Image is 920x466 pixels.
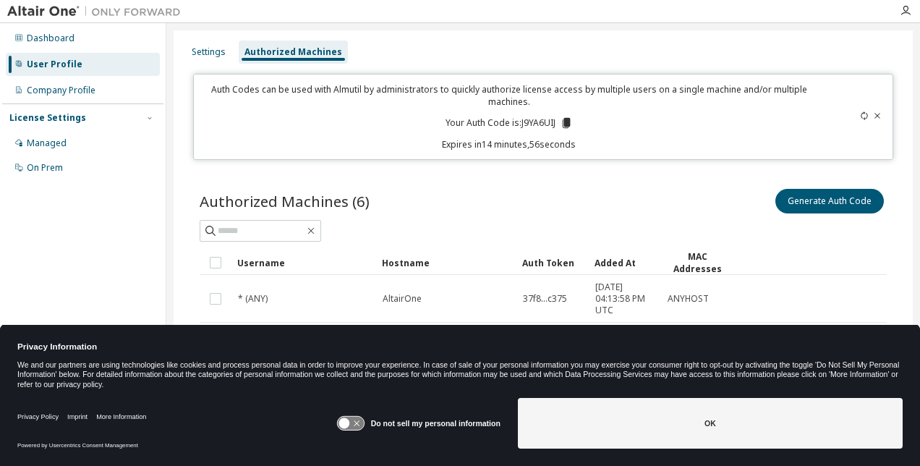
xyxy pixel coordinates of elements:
[27,85,95,96] div: Company Profile
[192,46,226,58] div: Settings
[775,189,884,213] button: Generate Auth Code
[203,83,816,108] p: Auth Codes can be used with Almutil by administrators to quickly authorize license access by mult...
[27,162,63,174] div: On Prem
[595,251,655,274] div: Added At
[667,250,728,275] div: MAC Addresses
[383,293,422,305] span: AltairOne
[238,293,268,305] span: * (ANY)
[7,4,188,19] img: Altair One
[27,59,82,70] div: User Profile
[522,251,583,274] div: Auth Token
[382,251,511,274] div: Hostname
[237,251,370,274] div: Username
[244,46,342,58] div: Authorized Machines
[595,281,655,316] span: [DATE] 04:13:58 PM UTC
[203,138,816,151] p: Expires in 14 minutes, 56 seconds
[200,191,370,211] span: Authorized Machines (6)
[668,293,709,305] span: ANYHOST
[27,137,67,149] div: Managed
[27,33,74,44] div: Dashboard
[446,116,573,130] p: Your Auth Code is: J9YA6UIJ
[9,112,86,124] div: License Settings
[523,293,567,305] span: 37f8...c375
